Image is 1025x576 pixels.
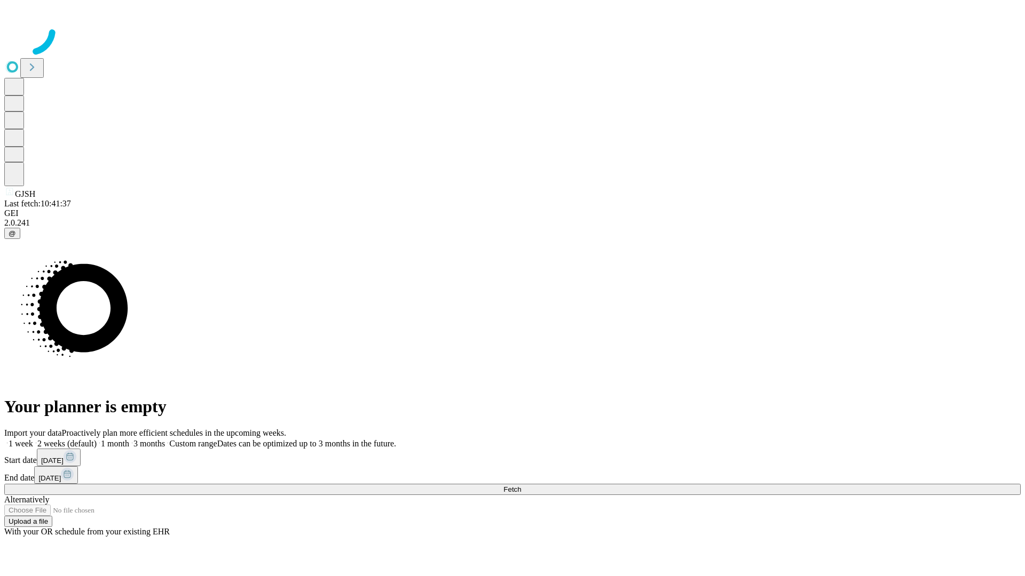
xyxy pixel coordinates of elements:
[4,199,71,208] span: Last fetch: 10:41:37
[4,397,1021,417] h1: Your planner is empty
[4,428,62,437] span: Import your data
[4,218,1021,228] div: 2.0.241
[15,189,35,198] span: GJSH
[9,439,33,448] span: 1 week
[34,466,78,484] button: [DATE]
[41,457,64,465] span: [DATE]
[4,484,1021,495] button: Fetch
[217,439,396,448] span: Dates can be optimized up to 3 months in the future.
[4,466,1021,484] div: End date
[37,449,81,466] button: [DATE]
[4,228,20,239] button: @
[133,439,165,448] span: 3 months
[38,474,61,482] span: [DATE]
[4,495,49,504] span: Alternatively
[4,516,52,527] button: Upload a file
[101,439,129,448] span: 1 month
[503,485,521,493] span: Fetch
[169,439,217,448] span: Custom range
[37,439,97,448] span: 2 weeks (default)
[4,527,170,536] span: With your OR schedule from your existing EHR
[62,428,286,437] span: Proactively plan more efficient schedules in the upcoming weeks.
[4,449,1021,466] div: Start date
[4,209,1021,218] div: GEI
[9,229,16,237] span: @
